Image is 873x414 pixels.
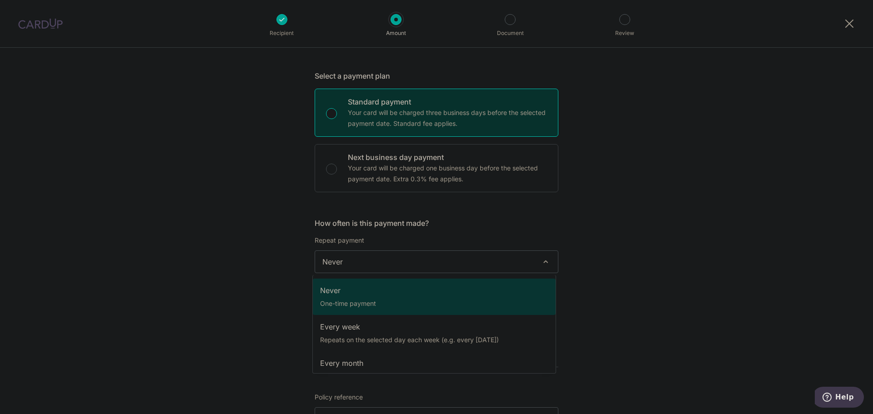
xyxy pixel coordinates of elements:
[320,299,376,307] small: One-time payment
[348,163,547,185] p: Your card will be charged one business day before the selected payment date. Extra 0.3% fee applies.
[320,321,548,332] p: Every week
[320,336,499,344] small: Repeats on the selected day each week (e.g. every [DATE])
[320,285,548,296] p: Never
[815,387,864,409] iframe: Opens a widget where you can find more information
[315,218,558,229] h5: How often is this payment made?
[591,29,658,38] p: Review
[362,29,430,38] p: Amount
[18,18,63,29] img: CardUp
[315,236,364,245] label: Repeat payment
[248,29,316,38] p: Recipient
[477,29,544,38] p: Document
[348,96,547,107] p: Standard payment
[348,107,547,129] p: Your card will be charged three business days before the selected payment date. Standard fee appl...
[315,393,363,402] label: Policy reference
[320,358,548,369] p: Every month
[315,70,558,81] h5: Select a payment plan
[348,152,547,163] p: Next business day payment
[315,251,558,273] span: Never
